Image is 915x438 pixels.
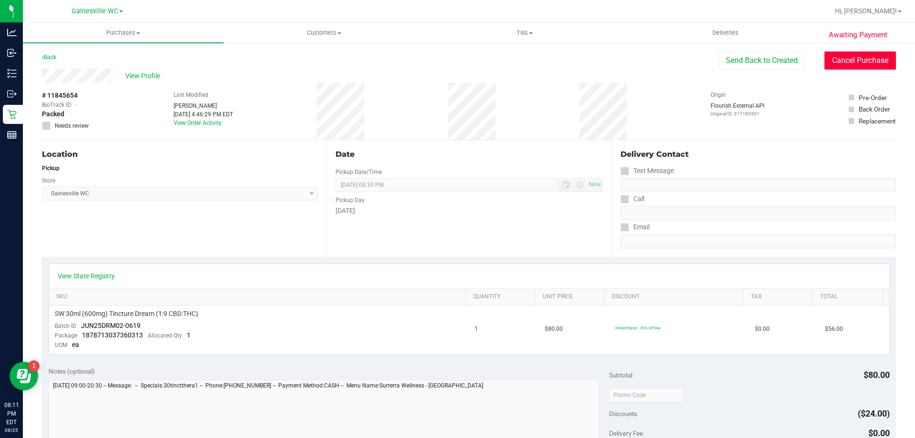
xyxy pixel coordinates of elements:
[859,104,890,114] div: Back Order
[612,293,740,301] a: Discount
[42,101,72,109] span: BioTrack ID:
[835,7,897,15] span: Hi, [PERSON_NAME]!
[49,367,95,375] span: Notes (optional)
[7,48,17,58] inline-svg: Inbound
[335,149,602,160] div: Date
[620,206,896,220] input: Format: (999) 999-9999
[424,23,625,43] a: Tills
[335,168,382,176] label: Pickup Date/Time
[71,7,118,15] span: Gainesville WC
[7,28,17,37] inline-svg: Analytics
[75,101,76,109] span: -
[42,109,64,119] span: Packed
[42,176,55,185] label: Store
[473,293,531,301] a: Quantity
[620,220,650,234] label: Email
[23,23,224,43] a: Purchases
[615,326,661,330] span: 30tinctthera1: 30% off line
[720,51,804,70] button: Send Back to Created
[173,102,233,110] div: [PERSON_NAME]
[825,325,843,334] span: $56.00
[148,332,182,339] span: Allocated Qty
[82,331,143,339] span: 1878713037360313
[42,91,78,101] span: # 11845654
[55,323,76,329] span: Batch ID
[864,370,890,380] span: $80.00
[28,360,40,372] iframe: Resource center unread badge
[700,29,752,37] span: Deliveries
[4,401,19,427] p: 08:11 PM EDT
[58,271,115,281] a: View State Registry
[711,110,764,117] p: Original ID: 317183501
[609,371,632,379] span: Subtotal
[125,71,163,81] span: View Profile
[7,130,17,140] inline-svg: Reports
[711,91,726,99] label: Origin
[711,102,764,117] div: Flourish External API
[55,309,198,318] span: SW 30ml (600mg) Tincture Dream (1:9 CBD:THC)
[625,23,826,43] a: Deliveries
[55,342,67,348] span: UOM
[7,110,17,119] inline-svg: Retail
[620,178,896,192] input: Format: (999) 999-9999
[56,293,462,301] a: SKU
[829,30,887,41] span: Awaiting Payment
[72,341,79,348] span: ea
[755,325,770,334] span: $0.00
[620,192,644,206] label: Call
[7,89,17,99] inline-svg: Outbound
[620,164,674,178] label: Text Message
[10,362,38,390] iframe: Resource center
[858,408,890,418] span: ($24.00)
[55,122,89,130] span: Needs review
[7,69,17,78] inline-svg: Inventory
[859,116,895,126] div: Replacement
[187,331,191,339] span: 1
[751,293,809,301] a: Tax
[543,293,601,301] a: Unit Price
[609,405,637,422] span: Discounts
[81,322,141,329] span: JUN25DRM02-0619
[173,120,222,126] a: View Order Activity
[425,29,624,37] span: Tills
[55,332,77,339] span: Package
[868,428,890,438] span: $0.00
[859,93,887,102] div: Pre-Order
[824,51,896,70] button: Cancel Purchase
[224,29,424,37] span: Customers
[620,149,896,160] div: Delivery Contact
[4,427,19,434] p: 08/25
[609,429,643,437] span: Delivery Fee
[23,29,224,37] span: Purchases
[42,165,60,172] strong: Pickup
[173,110,233,119] div: [DATE] 4:46:29 PM EDT
[335,206,602,216] div: [DATE]
[42,149,318,160] div: Location
[609,388,683,402] input: Promo Code
[335,196,365,204] label: Pickup Day
[224,23,424,43] a: Customers
[42,54,56,61] a: Back
[820,293,878,301] a: Total
[475,325,478,334] span: 1
[545,325,563,334] span: $80.00
[173,91,208,99] label: Last Modified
